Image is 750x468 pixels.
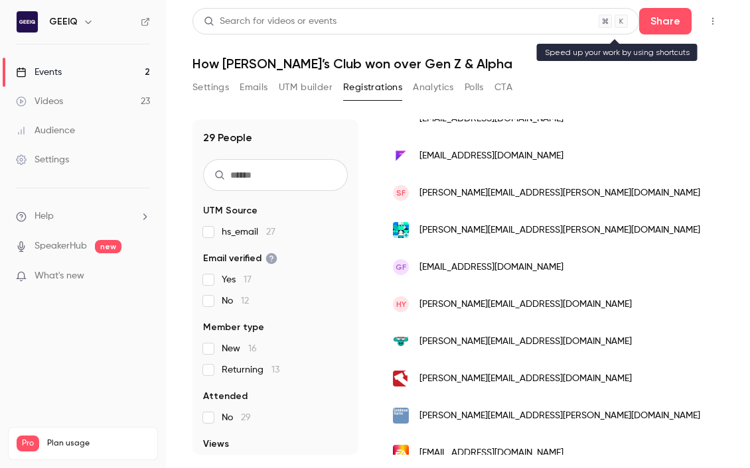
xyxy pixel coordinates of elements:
h1: How [PERSON_NAME]’s Club won over Gen Z & Alpha [192,56,723,72]
span: Member type [203,321,264,334]
span: [EMAIL_ADDRESS][DOMAIN_NAME] [419,446,563,460]
button: Settings [192,77,229,98]
span: Attended [203,390,248,403]
span: No [222,411,251,424]
span: 29 [241,413,251,422]
span: Returning [222,363,279,377]
span: 27 [266,227,275,237]
button: Registrations [343,77,402,98]
span: new [95,240,121,253]
span: [PERSON_NAME][EMAIL_ADDRESS][DOMAIN_NAME] [419,335,632,349]
span: Pro [17,436,39,451]
img: gs.com [393,408,409,424]
span: Email verified [203,252,277,265]
span: 13 [271,365,279,375]
span: [EMAIL_ADDRESS][DOMAIN_NAME] [419,149,563,163]
img: fleepas.com [393,148,409,164]
img: venatus.com [393,371,409,386]
h1: 29 People [203,130,252,146]
button: Share [639,8,692,34]
span: Help [35,209,54,223]
span: 12 [241,296,249,306]
span: [PERSON_NAME][EMAIL_ADDRESS][PERSON_NAME][DOMAIN_NAME] [419,409,700,423]
span: hs_email [222,225,275,239]
span: What's new [35,269,84,283]
button: Polls [465,77,484,98]
div: Search for videos or events [204,15,337,29]
button: CTA [494,77,512,98]
span: [EMAIL_ADDRESS][DOMAIN_NAME] [419,261,563,274]
span: 17 [244,275,252,284]
span: UTM Source [203,204,258,217]
span: New [222,342,257,355]
div: Events [16,66,62,79]
button: Emails [240,77,267,98]
img: groupm.com [393,222,409,238]
span: 16 [248,344,257,353]
h6: GEEIQ [49,15,78,29]
span: Views [203,438,229,451]
img: GEEIQ [17,11,38,32]
a: SpeakerHub [35,239,87,253]
img: moosetoys.com [393,333,409,349]
span: [PERSON_NAME][EMAIL_ADDRESS][DOMAIN_NAME] [419,372,632,386]
div: Audience [16,124,75,137]
button: Analytics [413,77,454,98]
span: [PERSON_NAME][EMAIL_ADDRESS][PERSON_NAME][DOMAIN_NAME] [419,223,700,237]
span: GF [396,261,406,273]
span: [PERSON_NAME][EMAIL_ADDRESS][PERSON_NAME][DOMAIN_NAME] [419,186,700,200]
iframe: Noticeable Trigger [134,270,150,282]
span: [PERSON_NAME][EMAIL_ADDRESS][DOMAIN_NAME] [419,298,632,312]
span: Yes [222,273,252,286]
li: help-dropdown-opener [16,209,150,223]
span: SF [396,187,406,199]
span: HY [396,298,406,310]
span: No [222,294,249,308]
span: Plan usage [47,438,149,449]
img: ea.com [393,445,409,461]
div: Settings [16,153,69,166]
div: Videos [16,95,63,108]
button: UTM builder [279,77,333,98]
